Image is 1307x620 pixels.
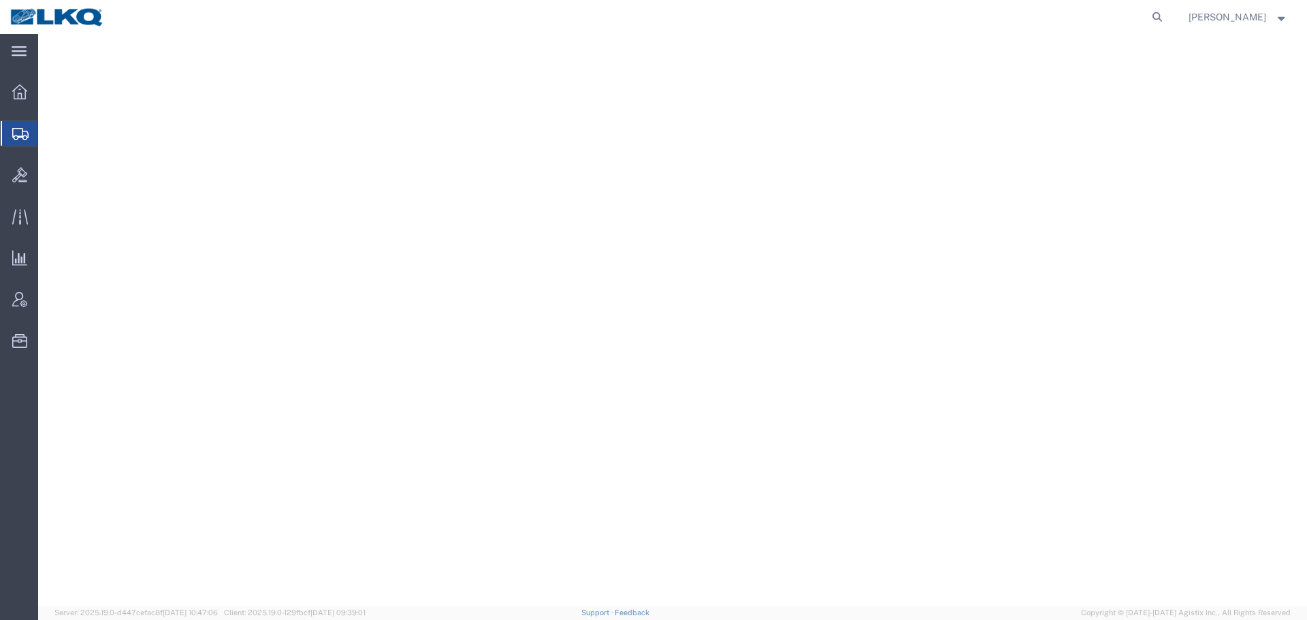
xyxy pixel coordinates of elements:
img: logo [10,7,105,27]
span: [DATE] 09:39:01 [310,608,366,617]
span: Copyright © [DATE]-[DATE] Agistix Inc., All Rights Reserved [1081,607,1291,619]
a: Support [581,608,615,617]
button: [PERSON_NAME] [1188,9,1289,25]
a: Feedback [615,608,649,617]
span: Rajasheker Reddy [1189,10,1266,25]
span: Client: 2025.19.0-129fbcf [224,608,366,617]
span: Server: 2025.19.0-d447cefac8f [54,608,218,617]
span: [DATE] 10:47:06 [163,608,218,617]
iframe: FS Legacy Container [38,34,1307,606]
